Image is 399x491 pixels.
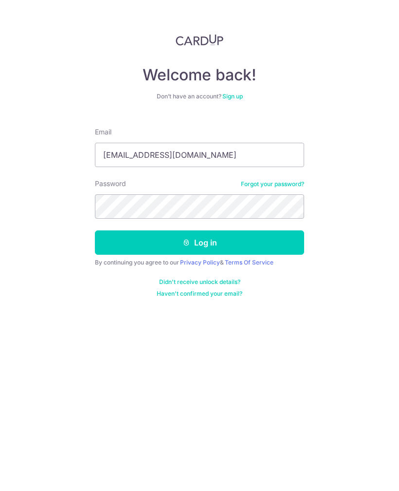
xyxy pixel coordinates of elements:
[95,179,126,189] label: Password
[176,34,223,46] img: CardUp Logo
[95,93,304,100] div: Don’t have an account?
[222,93,243,100] a: Sign up
[95,230,304,255] button: Log in
[95,127,111,137] label: Email
[95,259,304,266] div: By continuing you agree to our &
[225,259,273,266] a: Terms Of Service
[241,180,304,188] a: Forgot your password?
[180,259,220,266] a: Privacy Policy
[95,65,304,85] h4: Welcome back!
[159,278,240,286] a: Didn't receive unlock details?
[95,143,304,167] input: Enter your Email
[157,290,242,298] a: Haven't confirmed your email?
